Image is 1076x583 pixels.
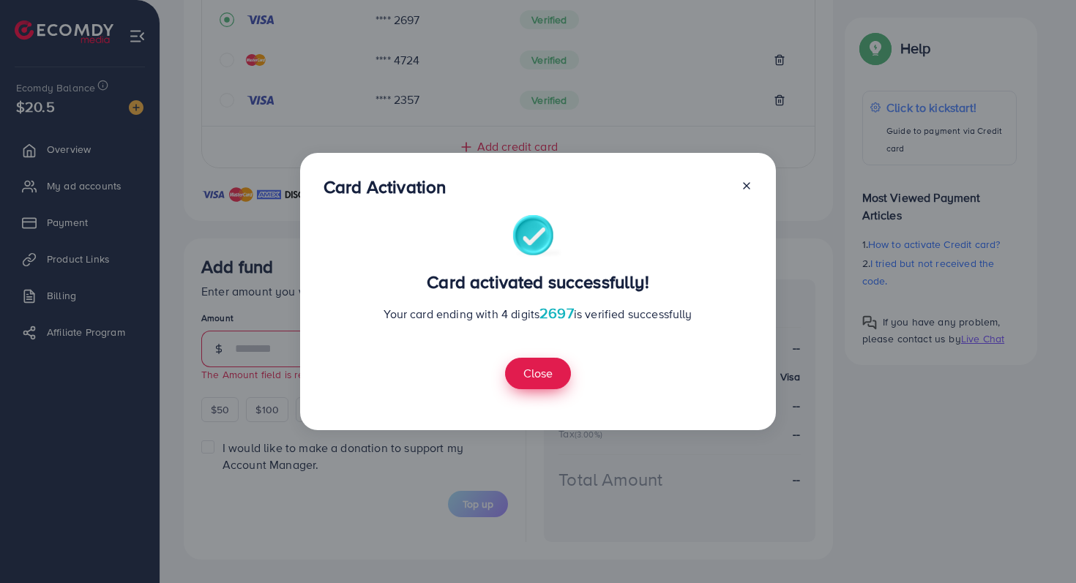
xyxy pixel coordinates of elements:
[324,304,752,323] p: Your card ending with 4 digits is verified successfully
[505,358,571,389] button: Close
[1014,517,1065,572] iframe: Chat
[512,215,564,260] img: success
[324,176,446,198] h3: Card Activation
[539,302,574,323] span: 2697
[324,271,752,293] h3: Card activated successfully!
